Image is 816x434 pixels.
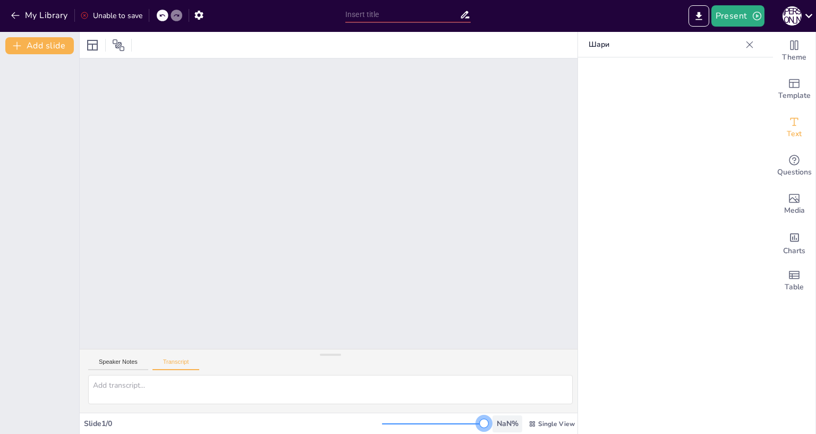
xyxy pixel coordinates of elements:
[495,419,520,429] div: NaN %
[773,185,815,223] div: Add images, graphics, shapes or video
[773,262,815,300] div: Add a table
[688,5,709,27] button: Export to PowerPoint
[84,419,382,429] div: Slide 1 / 0
[8,7,72,24] button: My Library
[589,39,609,49] font: Шари
[711,5,764,27] button: Present
[773,147,815,185] div: Get real-time input from your audience
[112,39,125,52] span: Position
[84,37,101,54] div: Layout
[773,108,815,147] div: Add text boxes
[783,6,802,26] div: Б [PERSON_NAME]
[787,128,802,140] span: Text
[778,90,811,102] span: Template
[773,32,815,70] div: Change the overall theme
[80,11,142,21] div: Unable to save
[783,245,805,257] span: Charts
[773,223,815,262] div: Add charts and graphs
[785,281,804,293] span: Table
[152,358,200,370] button: Transcript
[784,205,805,216] span: Media
[773,70,815,108] div: Add ready made slides
[88,358,148,370] button: Speaker Notes
[345,7,460,22] input: Insert title
[783,5,802,27] button: Б [PERSON_NAME]
[538,420,575,428] span: Single View
[782,52,806,63] span: Theme
[777,166,812,178] span: Questions
[5,37,74,54] button: Add slide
